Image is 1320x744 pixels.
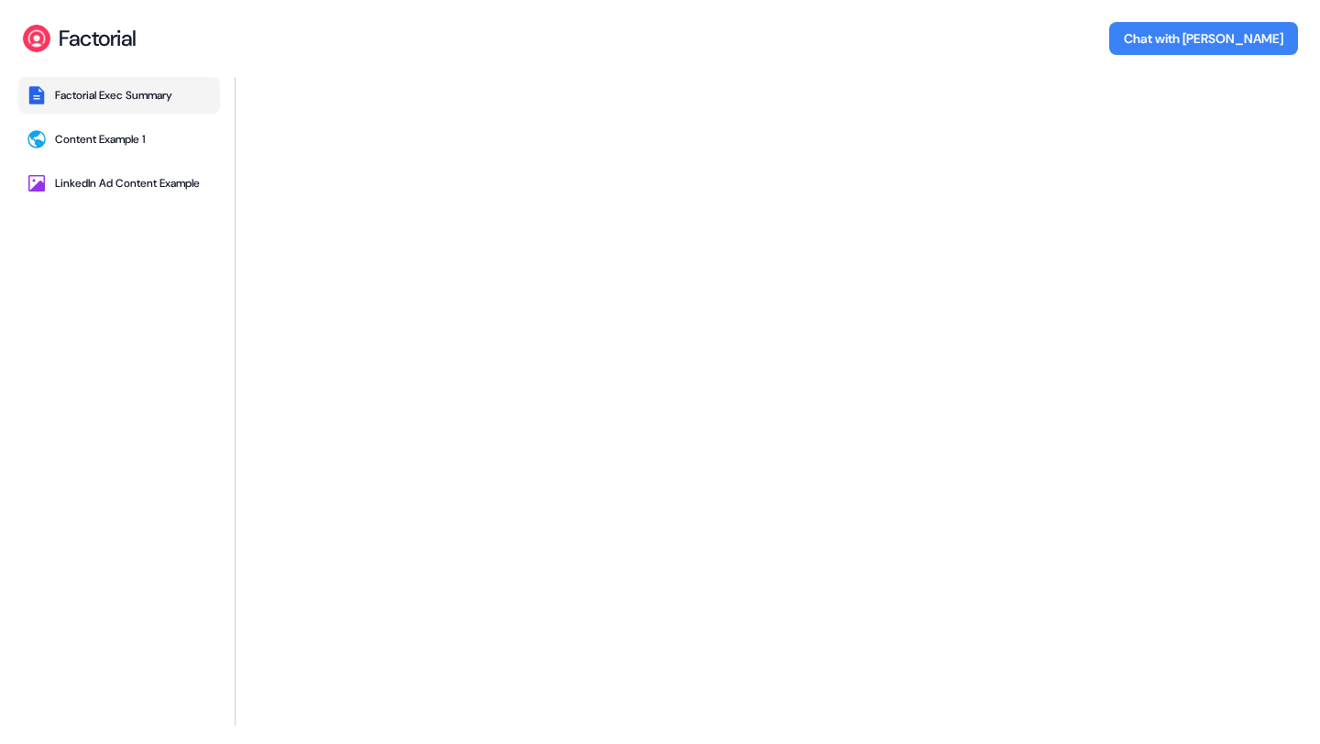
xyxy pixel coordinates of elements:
[59,25,137,52] div: Factorial
[18,165,220,202] button: LinkedIn Ad Content Example
[18,121,220,158] button: Content Example 1
[55,88,172,103] div: Factorial Exec Summary
[55,176,200,191] div: LinkedIn Ad Content Example
[1109,22,1298,55] button: Chat with [PERSON_NAME]
[55,132,145,147] div: Content Example 1
[18,77,220,114] button: Factorial Exec Summary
